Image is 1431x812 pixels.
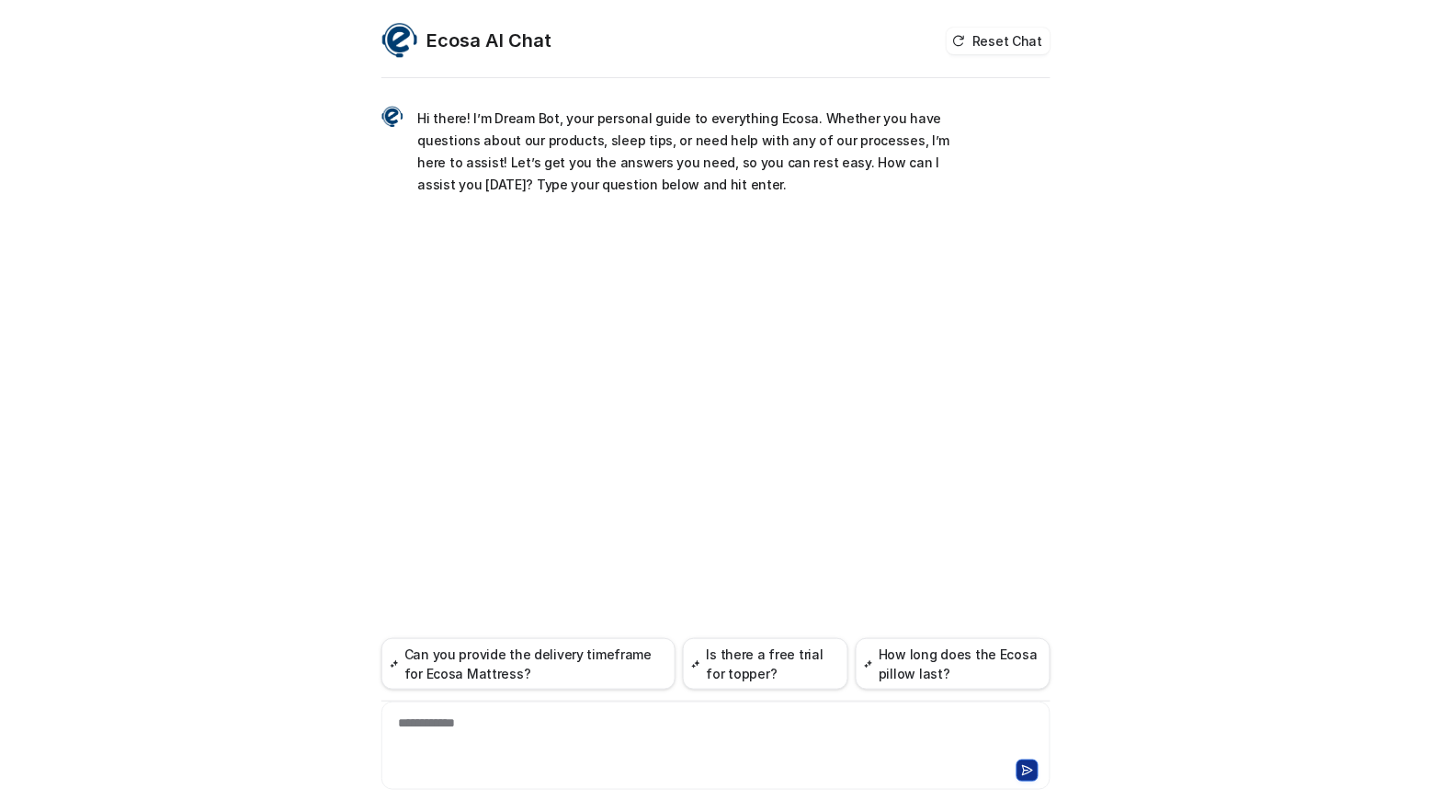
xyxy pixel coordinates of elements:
img: Widget [381,22,418,59]
button: Can you provide the delivery timeframe for Ecosa Mattress? [381,638,676,690]
button: How long does the Ecosa pillow last? [856,638,1051,690]
button: Is there a free trial for topper? [683,638,847,690]
h2: Ecosa AI Chat [427,28,552,53]
img: Widget [381,106,403,128]
p: Hi there! I’m Dream Bot, your personal guide to everything Ecosa. Whether you have questions abou... [418,108,956,196]
button: Reset Chat [947,28,1050,54]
